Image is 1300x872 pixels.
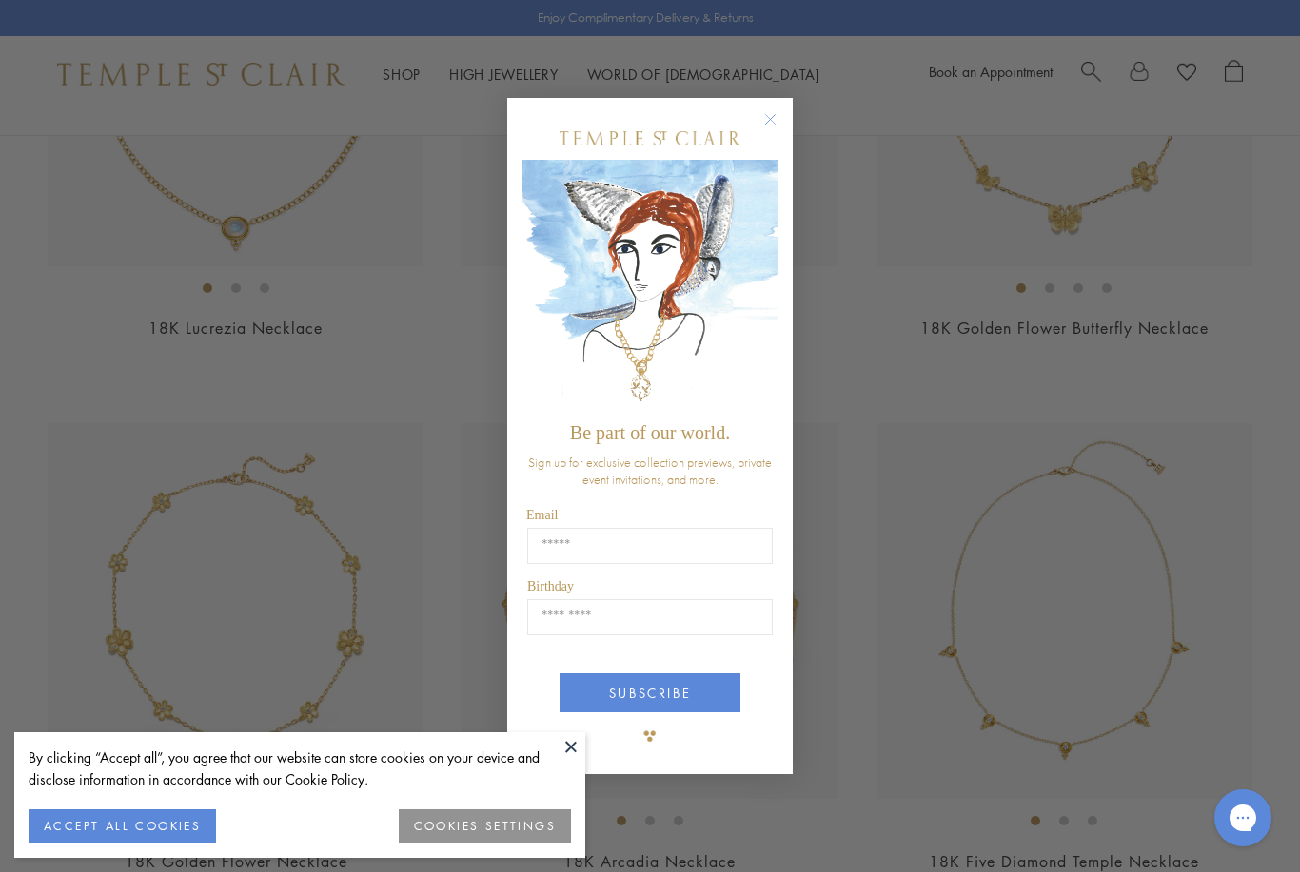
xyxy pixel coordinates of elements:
img: c4a9eb12-d91a-4d4a-8ee0-386386f4f338.jpeg [522,160,778,414]
span: Sign up for exclusive collection previews, private event invitations, and more. [528,454,772,488]
button: ACCEPT ALL COOKIES [29,809,216,843]
input: Email [527,528,773,564]
span: Birthday [527,579,574,593]
img: Temple St. Clair [560,131,740,145]
button: SUBSCRIBE [560,673,740,712]
img: TSC [631,717,669,755]
div: By clicking “Accept all”, you agree that our website can store cookies on your device and disclos... [29,746,571,790]
button: Close dialog [768,117,792,141]
span: Be part of our world. [570,422,730,443]
iframe: Gorgias live chat messenger [1205,783,1281,853]
span: Email [526,508,558,522]
button: COOKIES SETTINGS [399,809,571,843]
